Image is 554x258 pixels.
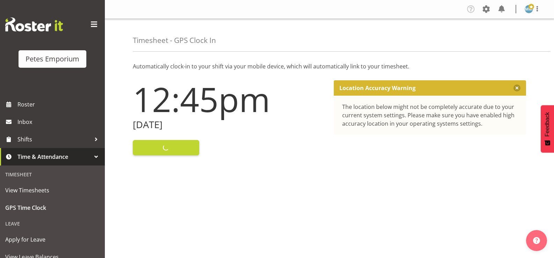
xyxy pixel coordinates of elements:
[2,216,103,231] div: Leave
[133,36,216,44] h4: Timesheet - GPS Clock In
[544,112,551,137] span: Feedback
[533,237,540,244] img: help-xxl-2.png
[17,99,101,110] span: Roster
[342,103,518,128] div: The location below might not be completely accurate due to your current system settings. Please m...
[17,134,91,145] span: Shifts
[2,182,103,199] a: View Timesheets
[5,17,63,31] img: Rosterit website logo
[5,234,100,245] span: Apply for Leave
[525,5,533,13] img: mandy-mosley3858.jpg
[133,119,325,130] h2: [DATE]
[5,202,100,213] span: GPS Time Clock
[17,152,91,162] span: Time & Attendance
[5,185,100,196] span: View Timesheets
[2,231,103,248] a: Apply for Leave
[17,117,101,127] span: Inbox
[339,84,416,91] p: Location Accuracy Warning
[541,105,554,153] button: Feedback - Show survey
[513,84,520,91] button: Close message
[26,54,79,64] div: Petes Emporium
[133,80,325,118] h1: 12:45pm
[2,199,103,216] a: GPS Time Clock
[2,167,103,182] div: Timesheet
[133,62,526,71] p: Automatically clock-in to your shift via your mobile device, which will automatically link to you...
